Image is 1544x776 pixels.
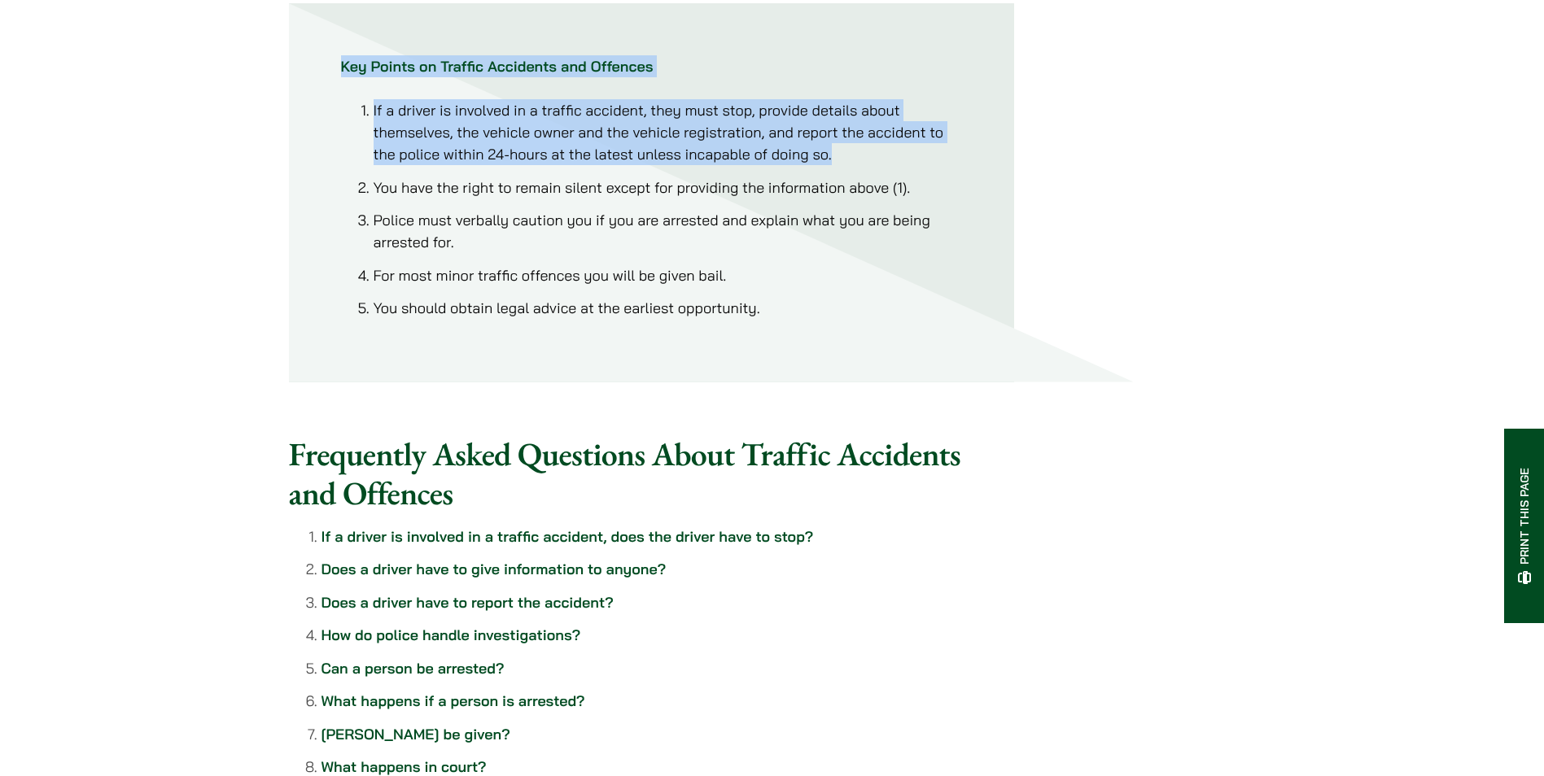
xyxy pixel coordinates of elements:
[374,177,962,198] li: You have the right to remain silent except for providing the information above (1).
[321,560,667,578] a: Does a driver have to give information to anyone?
[374,297,962,319] li: You should obtain legal advice at the earliest opportunity.
[341,57,654,76] strong: Key Points on Traffic Accidents and Offences
[321,691,585,710] a: What happens if a person is arrested?
[374,99,962,165] li: If a driver is involved in a traffic accident, they must stop, provide details about themselves, ...
[321,725,510,743] a: [PERSON_NAME] be given?
[374,209,962,253] li: Police must verbally caution you if you are arrested and explain what you are being arrested for.
[289,434,1014,512] h2: Frequently Asked Questions About Traffic Accidents and Offences
[321,527,814,546] a: If a driver is involved in a traffic accident, does the driver have to stop?
[321,757,487,776] a: What happens in court?
[321,659,505,678] a: Can a person be arrested?
[321,593,614,612] a: Does a driver have to report the accident?
[374,264,962,286] li: For most minor traffic offences you will be given bail.
[321,626,581,644] a: How do police handle investigations?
